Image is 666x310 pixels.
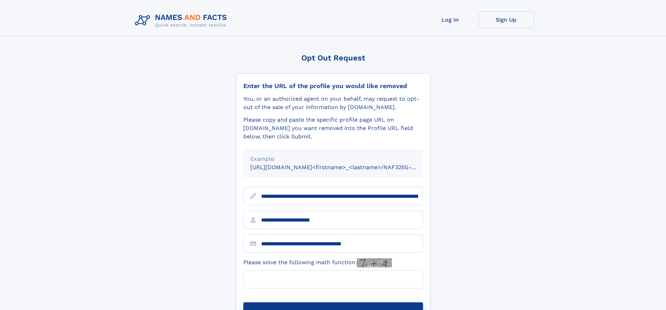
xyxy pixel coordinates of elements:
label: Please solve the following math function: [243,258,392,267]
div: Opt Out Request [236,53,430,62]
img: Logo Names and Facts [132,11,233,30]
div: Enter the URL of the profile you would like removed [243,82,423,90]
small: [URL][DOMAIN_NAME]<firstname>_<lastname>/NAF325G-xxxxxxxx [250,164,436,171]
a: Sign Up [478,11,534,28]
div: Example: [250,155,416,163]
div: You, or an authorized agent on your behalf, may request to opt-out of the sale of your informatio... [243,95,423,111]
a: Log In [422,11,478,28]
div: Please copy and paste the specific profile page URL on [DOMAIN_NAME] you want removed into the Pr... [243,116,423,141]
